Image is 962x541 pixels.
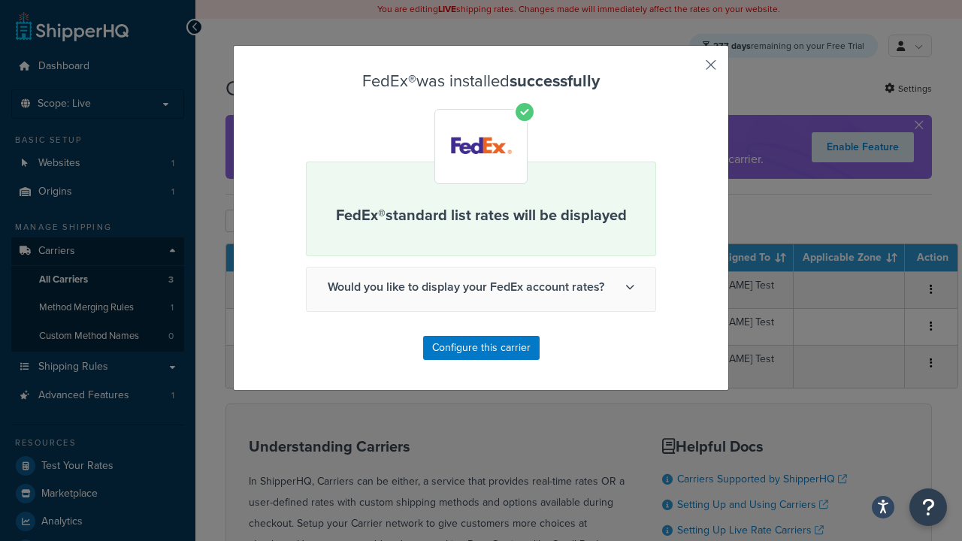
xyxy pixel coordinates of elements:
h3: FedEx® was installed [306,72,656,90]
img: FedEx® [438,112,525,181]
div: FedEx® standard list rates will be displayed [306,162,656,256]
span: Would you like to display your FedEx account rates? [307,267,655,307]
button: Open Resource Center [909,488,947,526]
button: Configure this carrier [423,336,540,360]
strong: successfully [510,68,600,93]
